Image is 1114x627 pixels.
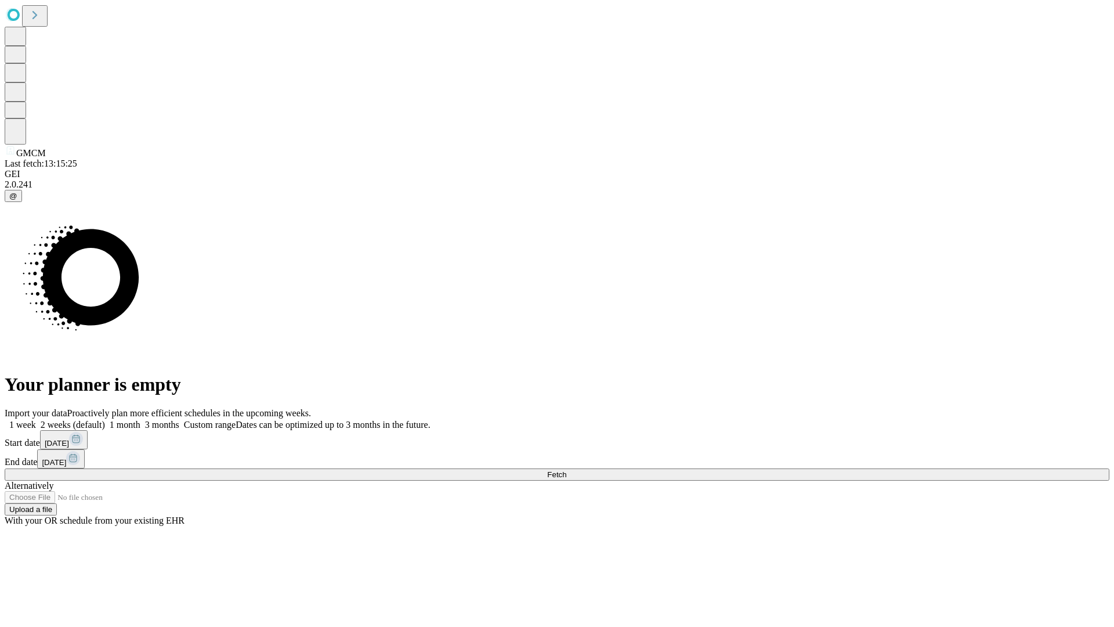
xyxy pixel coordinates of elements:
[5,169,1109,179] div: GEI
[236,420,430,430] span: Dates can be optimized up to 3 months in the future.
[5,516,185,525] span: With your OR schedule from your existing EHR
[5,503,57,516] button: Upload a file
[5,374,1109,395] h1: Your planner is empty
[547,470,566,479] span: Fetch
[5,408,67,418] span: Import your data
[5,449,1109,469] div: End date
[184,420,236,430] span: Custom range
[45,439,69,448] span: [DATE]
[5,179,1109,190] div: 2.0.241
[67,408,311,418] span: Proactively plan more efficient schedules in the upcoming weeks.
[41,420,105,430] span: 2 weeks (default)
[9,420,36,430] span: 1 week
[5,481,53,491] span: Alternatively
[5,469,1109,481] button: Fetch
[42,458,66,467] span: [DATE]
[37,449,85,469] button: [DATE]
[16,148,46,158] span: GMCM
[40,430,88,449] button: [DATE]
[145,420,179,430] span: 3 months
[9,192,17,200] span: @
[110,420,140,430] span: 1 month
[5,190,22,202] button: @
[5,430,1109,449] div: Start date
[5,158,77,168] span: Last fetch: 13:15:25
